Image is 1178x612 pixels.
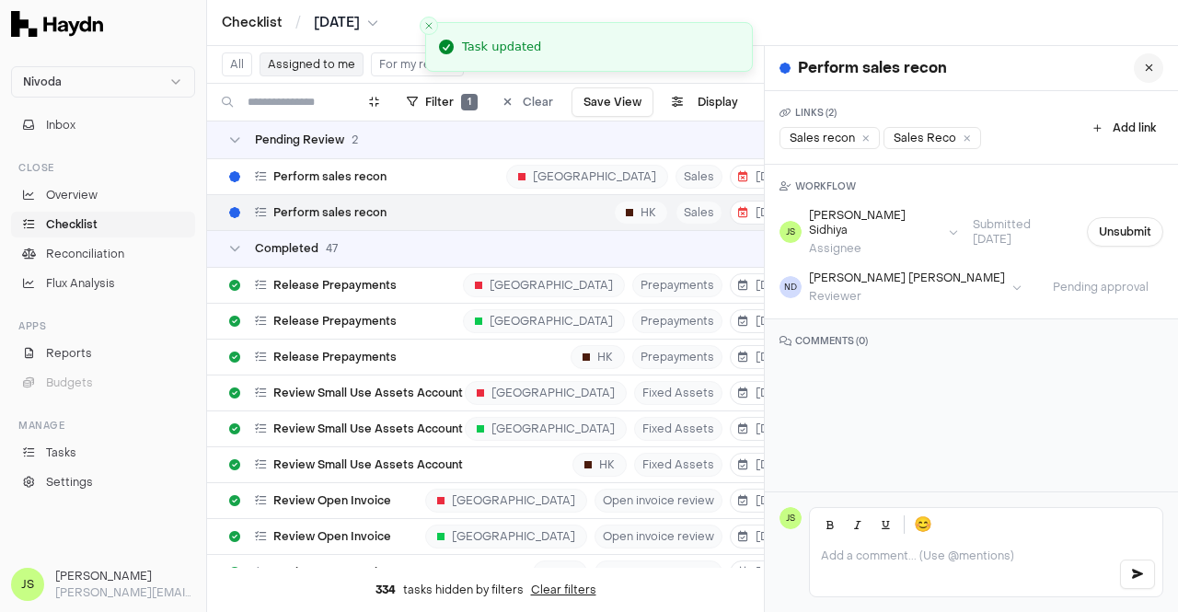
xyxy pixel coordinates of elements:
[11,212,195,237] a: Checklist
[614,201,668,225] div: HK
[207,568,764,612] div: tasks hidden by filters
[273,314,397,329] span: Release Prepayments
[780,179,1163,193] h3: WORKFLOW
[595,489,722,513] span: Open invoice review
[533,560,587,584] div: HK
[273,565,391,580] span: Review Open Invoice
[11,66,195,98] button: Nivoda
[780,271,1022,304] button: ND[PERSON_NAME] [PERSON_NAME]Reviewer
[730,309,803,333] button: [DATE]
[738,350,794,364] span: [DATE]
[11,153,195,182] div: Close
[222,14,283,32] a: Checklist
[461,94,478,110] span: 1
[780,334,1163,349] h3: COMMENTS ( 0 )
[425,489,587,513] div: [GEOGRAPHIC_DATA]
[352,133,358,147] span: 2
[780,208,958,256] button: JS[PERSON_NAME] SidhiyaAssignee
[55,568,195,584] h3: [PERSON_NAME]
[531,583,596,597] button: Clear filters
[273,421,463,436] span: Review Small Use Assets Account
[396,87,489,117] button: Filter1
[506,165,668,189] div: [GEOGRAPHIC_DATA]
[730,453,803,477] button: [DATE]
[595,560,722,584] span: Open invoice review
[883,127,981,149] a: Sales Reco
[273,493,391,508] span: Review Open Invoice
[11,440,195,466] a: Tasks
[425,95,454,110] span: Filter
[314,14,378,32] button: [DATE]
[730,417,803,441] button: [DATE]
[273,350,397,364] span: Release Prepayments
[260,52,364,76] button: Assigned to me
[738,529,794,544] span: [DATE]
[910,512,936,537] button: 😊
[11,469,195,495] a: Settings
[738,565,794,580] span: [DATE]
[780,127,880,149] a: Sales recon
[595,525,722,548] span: Open invoice review
[46,375,93,391] span: Budgets
[273,278,397,293] span: Release Prepayments
[46,187,98,203] span: Overview
[634,417,722,441] span: Fixed Assets
[420,17,438,35] button: Close toast
[572,87,653,117] button: Save View
[809,241,941,256] div: Assignee
[738,278,794,293] span: [DATE]
[780,221,802,243] span: JS
[375,583,396,597] span: 334
[730,273,803,297] button: [DATE]
[809,271,1005,285] div: [PERSON_NAME] [PERSON_NAME]
[46,474,93,491] span: Settings
[738,457,794,472] span: [DATE]
[11,241,195,267] a: Reconciliation
[1086,117,1163,139] button: Add link
[914,514,932,536] span: 😊
[809,208,941,237] div: [PERSON_NAME] Sidhiya
[425,525,587,548] div: [GEOGRAPHIC_DATA]
[273,457,463,472] span: Review Small Use Assets Account
[730,345,803,369] button: [DATE]
[255,241,318,256] span: Completed
[676,165,722,189] span: Sales
[55,584,195,601] p: [PERSON_NAME][EMAIL_ADDRESS][DOMAIN_NAME]
[492,87,564,117] button: Clear
[571,345,625,369] div: HK
[273,386,463,400] span: Review Small Use Assets Account
[222,14,378,32] nav: breadcrumb
[46,216,98,233] span: Checklist
[780,276,802,298] span: ND
[11,112,195,138] button: Inbox
[463,309,625,333] div: [GEOGRAPHIC_DATA]
[11,182,195,208] a: Overview
[798,57,947,79] h1: Perform sales recon
[730,489,803,513] button: [DATE]
[314,14,360,32] span: [DATE]
[634,381,722,405] span: Fixed Assets
[632,345,722,369] span: Prepayments
[11,311,195,341] div: Apps
[273,205,387,220] span: Perform sales recon
[730,381,803,405] button: [DATE]
[817,512,843,537] button: Bold (Ctrl+B)
[11,370,195,396] button: Budgets
[46,246,124,262] span: Reconciliation
[730,165,803,189] button: [DATE]
[738,314,794,329] span: [DATE]
[661,87,749,117] button: Display
[572,453,627,477] div: HK
[730,525,803,548] button: [DATE]
[46,445,76,461] span: Tasks
[738,493,794,508] span: [DATE]
[632,273,722,297] span: Prepayments
[730,201,803,225] button: [DATE]
[634,453,722,477] span: Fixed Assets
[463,273,625,297] div: [GEOGRAPHIC_DATA]
[845,512,871,537] button: Italic (Ctrl+I)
